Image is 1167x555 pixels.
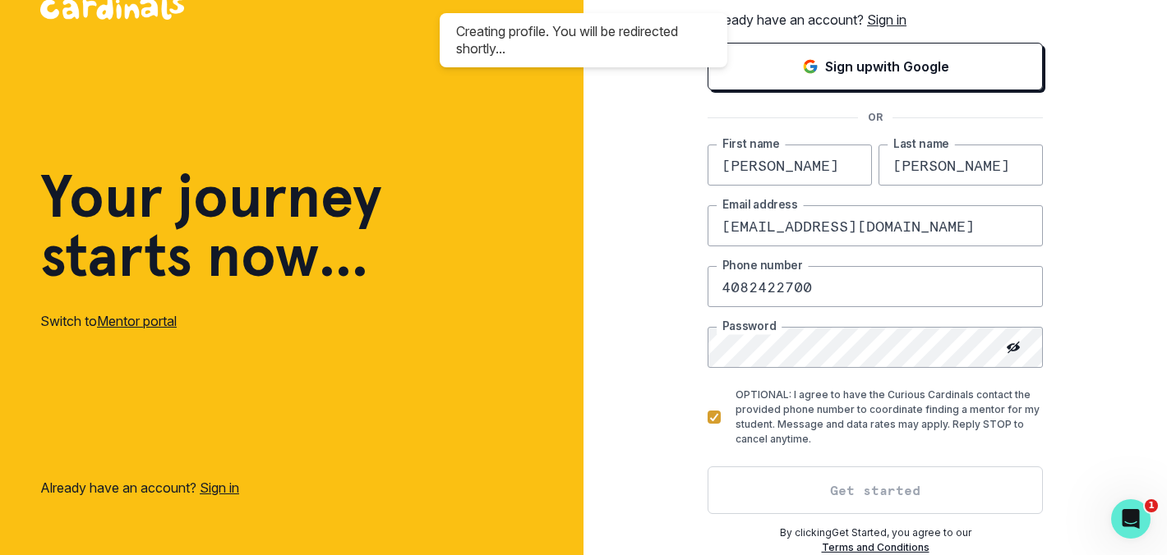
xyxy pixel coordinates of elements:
[736,388,1043,447] p: OPTIONAL: I agree to have the Curious Cardinals contact the provided phone number to coordinate f...
[825,57,949,76] p: Sign up with Google
[40,167,382,285] h1: Your journey starts now...
[708,466,1043,514] button: Get started
[40,313,97,329] span: Switch to
[858,110,893,125] p: OR
[456,23,711,57] div: Creating profile. You will be redirected shortly...
[708,525,1043,540] p: By clicking Get Started , you agree to our
[708,43,1043,90] button: Sign in with Google (GSuite)
[1145,499,1158,512] span: 1
[40,478,239,498] p: Already have an account?
[1111,499,1151,539] iframe: Intercom live chat
[867,11,906,28] a: Sign in
[97,313,177,329] a: Mentor portal
[708,10,1043,30] p: Already have an account?
[822,541,929,553] a: Terms and Conditions
[200,479,239,496] a: Sign in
